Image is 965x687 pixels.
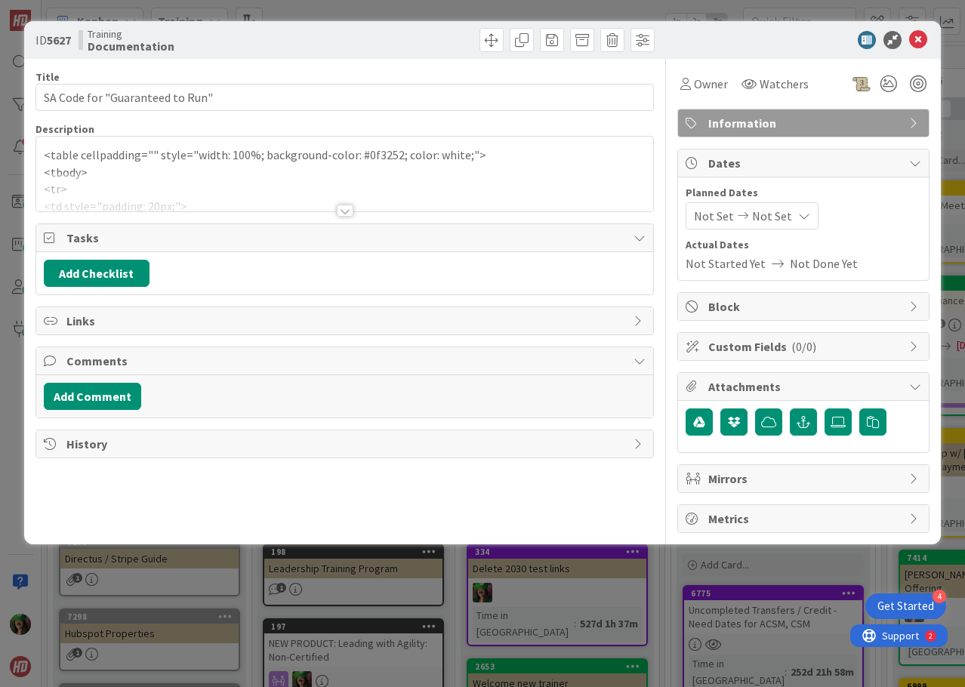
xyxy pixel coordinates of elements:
span: Dates [708,154,902,172]
div: 4 [933,590,946,603]
span: Not Done Yet [790,254,858,273]
span: Training [88,28,174,40]
span: History [66,435,626,453]
span: Custom Fields [708,337,902,356]
span: Not Started Yet [686,254,766,273]
p: <tbody> [44,164,646,181]
span: Attachments [708,377,902,396]
label: Title [35,70,60,84]
span: Support [32,2,69,20]
span: Mirrors [708,470,902,488]
span: Watchers [760,75,809,93]
span: Block [708,297,902,316]
div: Open Get Started checklist, remaining modules: 4 [865,593,946,619]
span: ( 0/0 ) [791,339,816,354]
span: Not Set [694,207,734,225]
span: Metrics [708,510,902,528]
b: 5627 [47,32,71,48]
button: Add Comment [44,383,141,410]
span: Planned Dates [686,185,921,201]
div: 2 [79,6,82,18]
button: Add Checklist [44,260,150,287]
span: Description [35,122,94,136]
span: Actual Dates [686,237,921,253]
b: Documentation [88,40,174,52]
div: Get Started [877,599,934,614]
span: Tasks [66,229,626,247]
span: Links [66,312,626,330]
span: Owner [694,75,728,93]
span: Comments [66,352,626,370]
span: Information [708,114,902,132]
span: Not Set [752,207,792,225]
span: ID [35,31,71,49]
input: type card name here... [35,84,654,111]
p: <table cellpadding="" style="width: 100%; background-color: #0f3252; color: white;"> [44,146,646,164]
